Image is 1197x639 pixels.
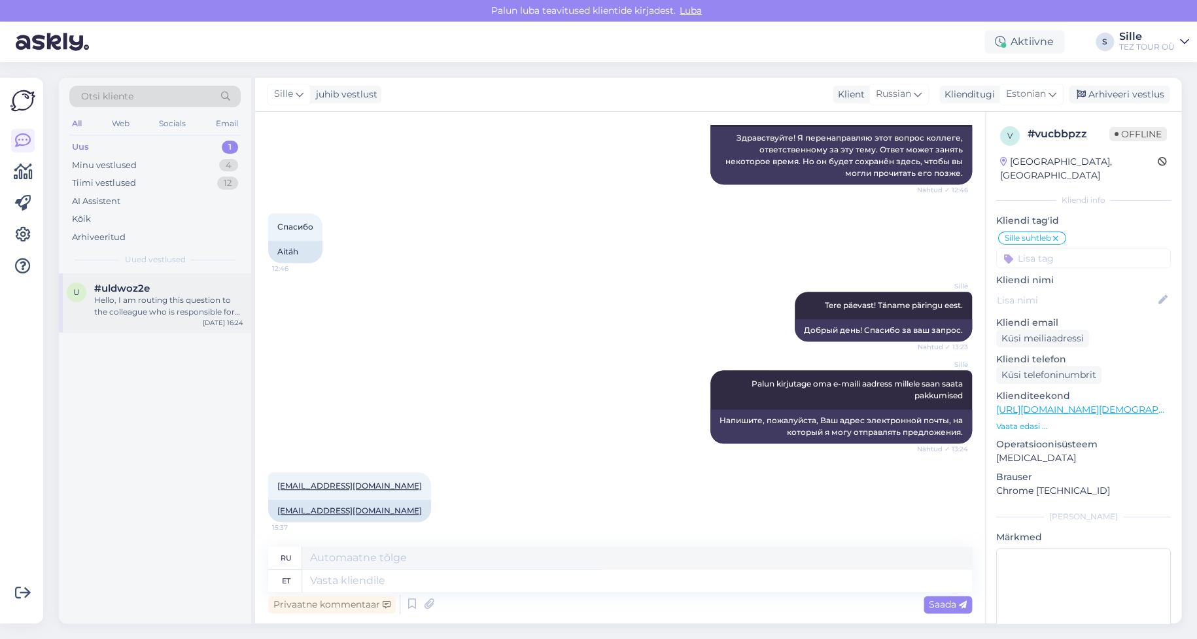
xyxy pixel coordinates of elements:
span: Saada [929,598,967,610]
p: Kliendi nimi [996,273,1171,287]
div: [GEOGRAPHIC_DATA], [GEOGRAPHIC_DATA] [1000,155,1158,182]
p: Kliendi email [996,316,1171,330]
div: Küsi meiliaadressi [996,330,1089,347]
span: #uldwoz2e [94,283,150,294]
span: Nähtud ✓ 13:23 [918,342,968,352]
span: Estonian [1006,87,1046,101]
div: Web [109,115,132,132]
p: Chrome [TECHNICAL_ID] [996,484,1171,498]
div: Privaatne kommentaar [268,596,396,613]
span: Sille [919,281,968,291]
div: Minu vestlused [72,159,137,172]
img: Askly Logo [10,88,35,113]
p: Operatsioonisüsteem [996,438,1171,451]
div: [DATE] 16:24 [203,318,243,328]
span: Russian [876,87,911,101]
input: Lisa tag [996,249,1171,268]
div: Arhiveeri vestlus [1069,86,1170,103]
div: Küsi telefoninumbrit [996,366,1102,384]
div: 4 [219,159,238,172]
span: Спасибо [277,222,313,232]
a: [EMAIL_ADDRESS][DOMAIN_NAME] [277,506,422,515]
div: juhib vestlust [311,88,377,101]
a: SilleTEZ TOUR OÜ [1119,31,1189,52]
span: u [73,287,80,297]
div: Здравствуйте! Я перенаправляю этот вопрос коллеге, ответственному за эту тему. Ответ может занять... [710,127,972,184]
p: Märkmed [996,530,1171,544]
div: TEZ TOUR OÜ [1119,42,1175,52]
span: Otsi kliente [81,90,133,103]
div: Aktiivne [984,30,1064,54]
div: Tiimi vestlused [72,177,136,190]
span: Uued vestlused [125,254,186,266]
div: Uus [72,141,89,154]
p: [MEDICAL_DATA] [996,451,1171,465]
div: Добрый день! Спасибо за ваш запрос. [795,319,972,341]
div: Kliendi info [996,194,1171,206]
span: 12:46 [272,264,321,273]
p: Klienditeekond [996,389,1171,403]
p: Kliendi telefon [996,353,1171,366]
div: Klient [833,88,865,101]
div: [PERSON_NAME] [996,511,1171,523]
p: Vaata edasi ... [996,421,1171,432]
div: Напишите, пожалуйста, Ваш адрес электронной почты, на который я могу отправлять предложения. [710,409,972,443]
span: Sille [919,360,968,370]
span: Offline [1109,127,1167,141]
div: Arhiveeritud [72,231,126,244]
span: Tere päevast! Täname päringu eest. [825,300,963,310]
div: AI Assistent [72,195,120,208]
input: Lisa nimi [997,293,1156,307]
div: All [69,115,84,132]
div: ru [281,547,292,569]
span: 15:37 [272,523,321,532]
div: Kõik [72,213,91,226]
a: [EMAIL_ADDRESS][DOMAIN_NAME] [277,481,422,491]
p: Brauser [996,470,1171,484]
div: Email [213,115,241,132]
div: Aitäh [268,241,322,263]
div: Klienditugi [939,88,995,101]
div: # vucbbpzz [1028,126,1109,142]
span: Sille suhtleb [1005,234,1051,242]
span: Palun kirjutage oma e-maili aadress millele saan saata pakkumised [752,379,965,400]
div: Socials [156,115,188,132]
div: Sille [1119,31,1175,42]
div: S [1096,33,1114,51]
span: Nähtud ✓ 13:24 [917,444,968,454]
span: v [1007,131,1013,141]
div: et [282,570,290,592]
span: Sille [274,87,293,101]
span: Nähtud ✓ 12:46 [917,185,968,195]
div: 12 [217,177,238,190]
div: 1 [222,141,238,154]
p: Kliendi tag'id [996,214,1171,228]
div: Hello, I am routing this question to the colleague who is responsible for this topic. The reply m... [94,294,243,318]
span: Luba [676,5,706,16]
